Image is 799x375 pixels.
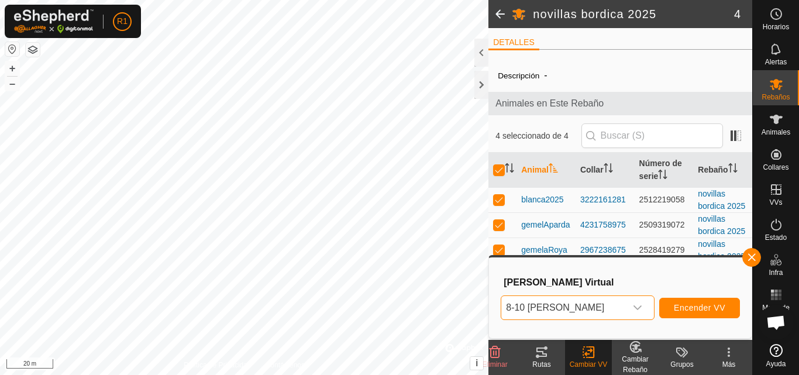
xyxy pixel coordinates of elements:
span: gemelaRoya [521,244,567,256]
span: 4 [734,5,741,23]
span: Ayuda [766,360,786,367]
span: Animales en Este Rebaño [495,97,745,111]
a: Ayuda [753,339,799,372]
p-sorticon: Activar para ordenar [728,165,738,174]
label: Descripción [498,71,539,80]
div: novillas bordica 2025 [698,213,748,238]
button: – [5,77,19,91]
span: Animales [762,129,790,136]
span: Estado [765,234,787,241]
h2: novillas bordica 2025 [533,7,734,21]
button: + [5,61,19,75]
button: Encender VV [659,298,740,318]
a: Política de Privacidad [184,360,251,370]
span: Encender VV [674,303,725,312]
span: Mapa de Calor [756,304,796,318]
span: R1 [117,15,128,27]
div: 2967238675 [580,244,630,256]
div: 2509319072 [639,219,689,231]
div: 4231758975 [580,219,630,231]
div: 2512219058 [639,194,689,206]
div: Chat abierto [759,305,794,340]
span: gemelAparda [521,219,570,231]
button: Restablecer Mapa [5,42,19,56]
div: Cambiar VV [565,359,612,370]
p-sorticon: Activar para ordenar [549,165,558,174]
p-sorticon: Activar para ordenar [658,171,667,181]
span: 4 seleccionado de 4 [495,130,581,142]
a: Contáctenos [266,360,305,370]
div: 2528419279 [639,244,689,256]
h3: [PERSON_NAME] Virtual [504,277,740,288]
span: VVs [769,199,782,206]
div: dropdown trigger [626,296,649,319]
div: Más [705,359,752,370]
span: - [539,66,552,85]
button: i [470,357,483,370]
span: Horarios [763,23,789,30]
span: Alertas [765,59,787,66]
input: Buscar (S) [581,123,723,148]
span: Infra [769,269,783,276]
th: Rebaño [693,153,752,188]
div: Grupos [659,359,705,370]
span: 8-10 nave [501,296,626,319]
div: Cambiar Rebaño [612,354,659,375]
span: i [476,358,478,368]
span: blanca2025 [521,194,563,206]
th: Collar [576,153,635,188]
span: Eliminar [482,360,507,369]
span: Rebaños [762,94,790,101]
p-sorticon: Activar para ordenar [505,165,514,174]
button: Capas del Mapa [26,43,40,57]
div: 3222161281 [580,194,630,206]
img: Logo Gallagher [14,9,94,33]
span: Collares [763,164,788,171]
th: Número de serie [635,153,694,188]
th: Animal [516,153,576,188]
div: Rutas [518,359,565,370]
div: novillas bordica 2025 [698,238,748,263]
li: DETALLES [488,36,539,50]
p-sorticon: Activar para ordenar [604,165,613,174]
div: novillas bordica 2025 [698,188,748,212]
